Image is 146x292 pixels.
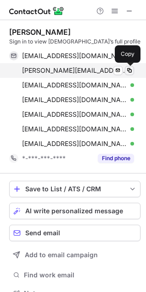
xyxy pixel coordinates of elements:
[22,140,127,148] span: [EMAIL_ADDRESS][DOMAIN_NAME]
[25,185,124,193] div: Save to List / ATS / CRM
[9,181,140,197] button: save-profile-one-click
[9,203,140,219] button: AI write personalized message
[9,27,71,37] div: [PERSON_NAME]
[22,96,127,104] span: [EMAIL_ADDRESS][DOMAIN_NAME]
[22,52,127,60] span: [EMAIL_ADDRESS][DOMAIN_NAME]
[24,271,137,279] span: Find work email
[22,66,127,75] span: [PERSON_NAME][EMAIL_ADDRESS][PERSON_NAME][DOMAIN_NAME]
[9,225,140,241] button: Send email
[22,125,127,133] span: [EMAIL_ADDRESS][DOMAIN_NAME]
[9,269,140,281] button: Find work email
[22,81,127,89] span: [EMAIL_ADDRESS][DOMAIN_NAME]
[98,154,134,163] button: Reveal Button
[9,38,140,46] div: Sign in to view [DEMOGRAPHIC_DATA]’s full profile
[9,247,140,263] button: Add to email campaign
[9,5,64,16] img: ContactOut v5.3.10
[25,229,60,237] span: Send email
[25,251,98,259] span: Add to email campaign
[22,110,127,119] span: [EMAIL_ADDRESS][DOMAIN_NAME]
[25,207,123,215] span: AI write personalized message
